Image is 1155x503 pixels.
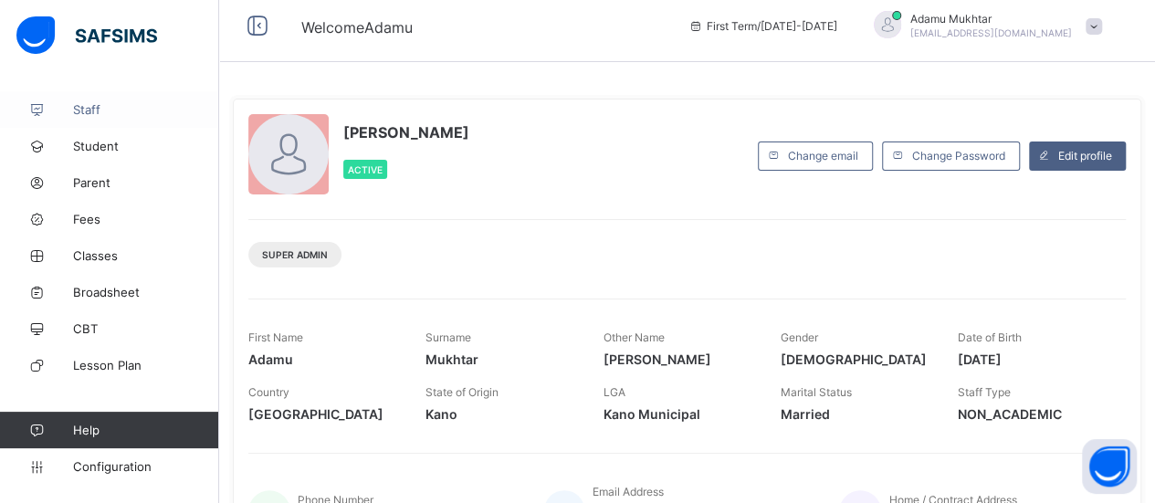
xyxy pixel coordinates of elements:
[73,248,219,263] span: Classes
[301,18,413,37] span: Welcome Adamu
[73,139,219,153] span: Student
[781,406,930,422] span: Married
[73,285,219,299] span: Broadsheet
[781,385,852,399] span: Marital Status
[73,321,219,336] span: CBT
[603,330,664,344] span: Other Name
[348,164,383,175] span: Active
[603,406,752,422] span: Kano Municipal
[592,485,663,498] span: Email Address
[16,16,157,55] img: safsims
[343,123,469,141] span: [PERSON_NAME]
[958,351,1108,367] span: [DATE]
[1082,439,1137,494] button: Open asap
[958,385,1011,399] span: Staff Type
[248,351,398,367] span: Adamu
[425,330,471,344] span: Surname
[1058,149,1112,162] span: Edit profile
[603,385,625,399] span: LGA
[910,27,1072,38] span: [EMAIL_ADDRESS][DOMAIN_NAME]
[73,423,218,437] span: Help
[425,385,499,399] span: State of Origin
[781,330,818,344] span: Gender
[958,330,1022,344] span: Date of Birth
[73,459,218,474] span: Configuration
[262,249,328,260] span: Super Admin
[912,149,1005,162] span: Change Password
[248,385,289,399] span: Country
[688,19,837,33] span: session/term information
[781,351,930,367] span: [DEMOGRAPHIC_DATA]
[958,406,1108,422] span: NON_ACADEMIC
[425,406,575,422] span: Kano
[788,149,858,162] span: Change email
[603,351,752,367] span: [PERSON_NAME]
[856,11,1111,41] div: AdamuMukhtar
[73,175,219,190] span: Parent
[73,102,219,117] span: Staff
[73,212,219,226] span: Fees
[910,12,1072,26] span: Adamu Mukhtar
[425,351,575,367] span: Mukhtar
[73,358,219,372] span: Lesson Plan
[248,330,303,344] span: First Name
[248,406,398,422] span: [GEOGRAPHIC_DATA]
